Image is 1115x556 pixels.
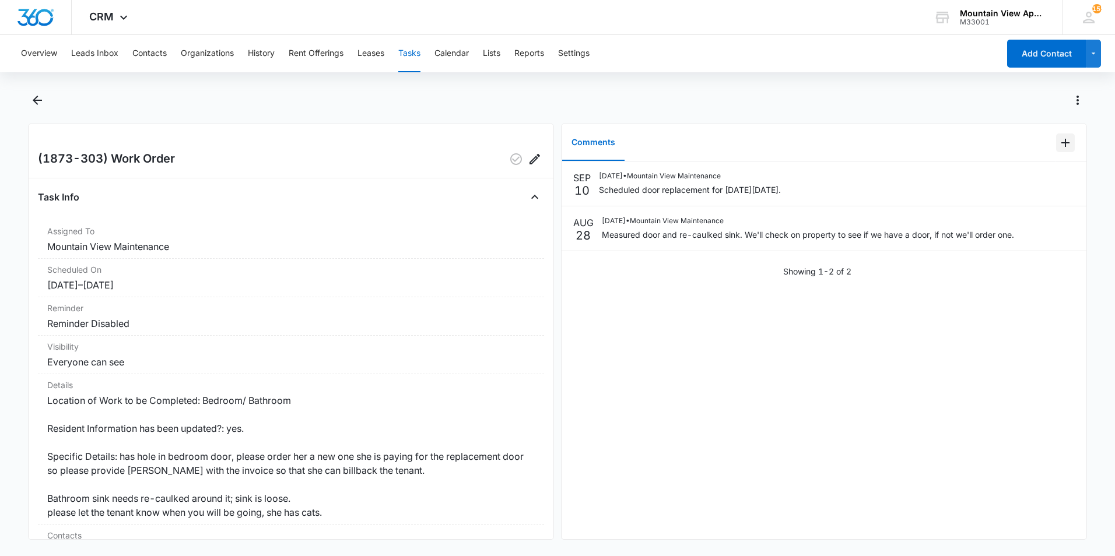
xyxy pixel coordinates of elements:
button: History [248,35,275,72]
button: Tasks [398,35,420,72]
button: Overview [21,35,57,72]
p: SEP [573,171,591,185]
dd: Everyone can see [47,355,535,369]
button: Contacts [132,35,167,72]
dt: Assigned To [47,225,535,237]
dt: Details [47,379,535,391]
span: 155 [1092,4,1102,13]
p: 28 [576,230,591,241]
button: Actions [1068,91,1087,110]
button: Settings [558,35,590,72]
dd: Reminder Disabled [47,316,535,330]
div: ReminderReminder Disabled [38,297,544,336]
button: Reports [514,35,544,72]
button: Back [28,91,46,110]
button: Close [525,188,544,206]
div: DetailsLocation of Work to be Completed: Bedroom/ Bathroom Resident Information has been updated?... [38,374,544,525]
span: CRM [89,10,114,23]
button: Edit [525,150,544,168]
dd: Mountain View Maintenance [47,240,535,254]
div: Scheduled On[DATE]–[DATE] [38,259,544,297]
div: Assigned ToMountain View Maintenance [38,220,544,259]
button: Organizations [181,35,234,72]
h2: (1873-303) Work Order [38,150,175,168]
button: Add Comment [1056,133,1075,152]
dd: Location of Work to be Completed: Bedroom/ Bathroom Resident Information has been updated?: yes. ... [47,393,535,519]
button: Add Contact [1007,40,1086,68]
dt: Visibility [47,340,535,353]
div: notifications count [1092,4,1102,13]
button: Comments [562,125,625,161]
p: Measured door and re-caulked sink. We'll check on property to see if we have a door, if not we'll... [602,228,1014,241]
div: VisibilityEveryone can see [38,336,544,374]
div: account name [960,9,1045,18]
p: Showing 1-2 of 2 [783,265,851,277]
p: [DATE] • Mountain View Maintenance [599,171,781,181]
button: Lists [483,35,500,72]
h4: Task Info [38,190,79,204]
button: Calendar [434,35,469,72]
p: [DATE] • Mountain View Maintenance [602,216,1014,226]
dt: Contacts [47,529,535,541]
p: Scheduled door replacement for [DATE][DATE]. [599,184,781,196]
p: 10 [574,185,590,196]
div: account id [960,18,1045,26]
dt: Scheduled On [47,263,535,276]
dd: [DATE] – [DATE] [47,278,535,292]
button: Rent Offerings [289,35,343,72]
dt: Reminder [47,302,535,314]
button: Leads Inbox [71,35,118,72]
p: AUG [573,216,594,230]
button: Leases [357,35,384,72]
